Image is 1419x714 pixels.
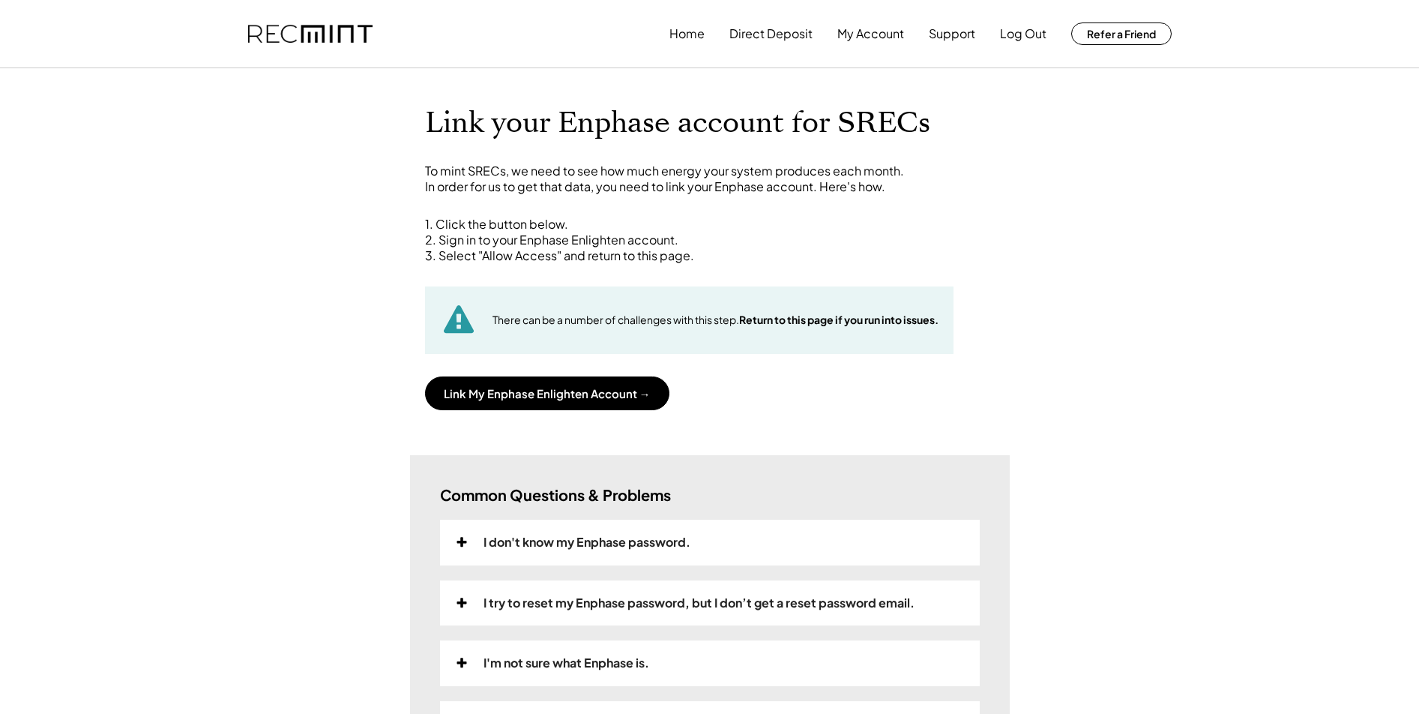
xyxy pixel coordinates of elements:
div: There can be a number of challenges with this step. [492,313,939,328]
button: Refer a Friend [1071,22,1172,45]
button: Direct Deposit [729,19,813,49]
button: Support [929,19,975,49]
button: My Account [837,19,904,49]
img: recmint-logotype%403x.png [248,25,373,43]
button: Home [669,19,705,49]
h3: Common Questions & Problems [440,485,671,505]
div: I try to reset my Enphase password, but I don’t get a reset password email. [483,595,915,611]
strong: Return to this page if you run into issues. [739,313,939,326]
div: I'm not sure what Enphase is. [483,655,649,671]
div: To mint SRECs, we need to see how much energy your system produces each month. In order for us to... [425,163,995,195]
div: I don't know my Enphase password. [483,535,690,550]
div: 1. Click the button below. 2. Sign in to your Enphase Enlighten account. 3. Select "Allow Access"... [425,217,995,263]
button: Log Out [1000,19,1046,49]
button: Link My Enphase Enlighten Account → [425,376,669,410]
h1: Link your Enphase account for SRECs [425,106,995,141]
